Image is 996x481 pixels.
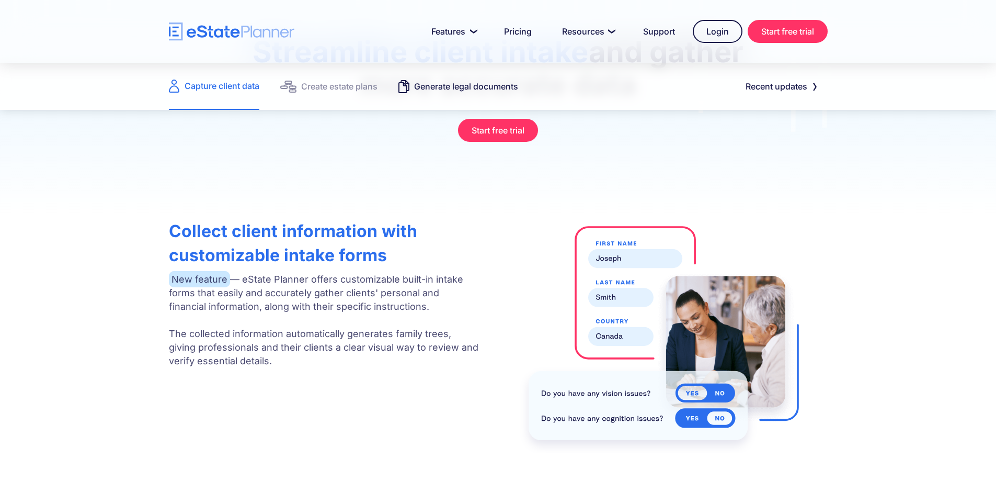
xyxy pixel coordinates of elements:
[301,79,377,94] div: Create estate plans
[549,21,625,42] a: Resources
[631,21,688,42] a: Support
[398,63,518,110] a: Generate legal documents
[733,76,828,97] a: Recent updates
[491,21,544,42] a: Pricing
[414,79,518,94] div: Generate legal documents
[693,20,742,43] a: Login
[169,271,230,287] span: New feature
[169,273,478,368] p: — eState Planner offers customizable built-in intake forms that easily and accurately gather clie...
[748,20,828,43] a: Start free trial
[169,221,417,265] strong: Collect client information with customizable intake forms
[419,21,486,42] a: Features
[516,214,811,453] img: estate lawyers doing their client intake
[185,79,259,93] div: Capture client data
[746,79,807,94] div: Recent updates
[458,119,538,142] a: Start free trial
[280,63,377,110] a: Create estate plans
[169,23,294,41] a: home
[169,63,259,110] a: Capture client data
